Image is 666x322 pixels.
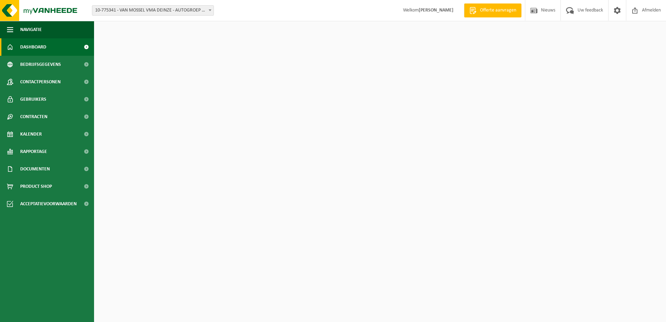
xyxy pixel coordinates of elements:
span: Dashboard [20,38,46,56]
span: Contactpersonen [20,73,61,91]
span: Documenten [20,160,50,178]
span: Product Shop [20,178,52,195]
span: Offerte aanvragen [478,7,518,14]
span: Bedrijfsgegevens [20,56,61,73]
span: Rapportage [20,143,47,160]
span: Navigatie [20,21,42,38]
span: Kalender [20,125,42,143]
span: Gebruikers [20,91,46,108]
strong: [PERSON_NAME] [419,8,454,13]
span: 10-775341 - VAN MOSSEL VMA DEINZE - AUTOGROEP SERVAYGE - DEINZE [92,6,214,15]
a: Offerte aanvragen [464,3,521,17]
span: Contracten [20,108,47,125]
span: Acceptatievoorwaarden [20,195,77,213]
span: 10-775341 - VAN MOSSEL VMA DEINZE - AUTOGROEP SERVAYGE - DEINZE [92,5,214,16]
